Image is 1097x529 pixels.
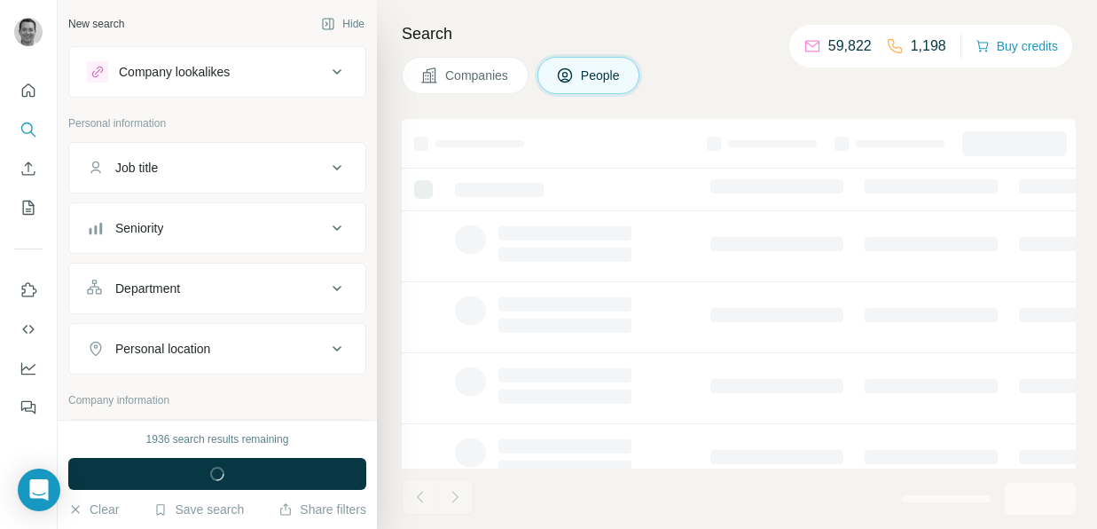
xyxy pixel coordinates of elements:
[976,34,1058,59] button: Buy credits
[14,18,43,46] img: Avatar
[115,219,163,237] div: Seniority
[14,274,43,306] button: Use Surfe on LinkedIn
[68,392,366,408] p: Company information
[14,192,43,224] button: My lists
[68,501,119,518] button: Clear
[68,16,124,32] div: New search
[828,36,872,57] p: 59,822
[14,114,43,146] button: Search
[14,313,43,345] button: Use Surfe API
[309,11,377,37] button: Hide
[402,21,1076,46] h4: Search
[581,67,622,84] span: People
[911,36,946,57] p: 1,198
[119,63,230,81] div: Company lookalikes
[146,431,289,447] div: 1936 search results remaining
[445,67,510,84] span: Companies
[14,391,43,423] button: Feedback
[115,280,180,297] div: Department
[69,51,365,93] button: Company lookalikes
[18,469,60,511] div: Open Intercom Messenger
[69,146,365,189] button: Job title
[14,352,43,384] button: Dashboard
[115,340,210,358] div: Personal location
[69,207,365,249] button: Seniority
[69,328,365,370] button: Personal location
[69,267,365,310] button: Department
[115,159,158,177] div: Job title
[153,501,244,518] button: Save search
[14,153,43,185] button: Enrich CSV
[14,75,43,107] button: Quick start
[278,501,366,518] button: Share filters
[68,115,366,131] p: Personal information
